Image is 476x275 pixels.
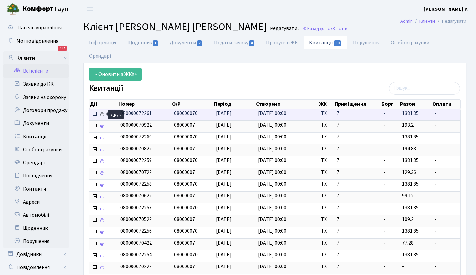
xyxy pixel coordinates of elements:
span: [DATE] [216,192,232,199]
span: Мої повідомлення [16,37,58,45]
span: 1381.85 [402,180,419,188]
span: [DATE] 00:00 [258,216,286,223]
span: - [434,263,458,270]
span: 4 [249,40,254,46]
span: - [434,157,458,164]
a: Подати заявку [208,36,260,49]
span: 7 [337,204,378,211]
span: ТХ [321,133,331,141]
span: Клієнти [333,26,347,32]
span: Таун [22,4,69,15]
span: [DATE] [216,157,232,164]
a: Адреси [3,195,69,209]
span: 08000007 [174,216,195,223]
span: ТХ [321,228,331,235]
span: 080000072260 [120,133,152,140]
span: ТХ [321,204,331,211]
li: Редагувати [435,18,466,25]
span: [DATE] 00:00 [258,251,286,258]
span: 080000072259 [120,157,152,164]
span: ТХ [321,180,331,188]
span: 080000072256 [120,228,152,235]
span: ТХ [321,216,331,223]
a: Пропуск в ЖК [260,36,304,49]
span: 7 [337,180,378,188]
span: - [434,110,458,117]
span: [DATE] 00:00 [258,169,286,176]
span: [DATE] 00:00 [258,133,286,140]
input: Пошук... [389,82,460,95]
a: Контакти [3,182,69,195]
span: [DATE] 00:00 [258,157,286,164]
a: Мої повідомлення307 [3,34,69,47]
span: 7 [337,157,378,164]
span: - [383,192,385,199]
span: 80 [334,40,341,46]
span: ТХ [321,121,331,129]
span: 1381.85 [402,251,419,258]
span: 7 [337,169,378,176]
span: 7 [337,121,378,129]
span: 1381.85 [402,157,419,164]
span: [DATE] 00:00 [258,228,286,235]
span: 7 [337,145,378,153]
span: 080000070 [174,251,198,258]
div: Друк [108,110,124,119]
span: 194.88 [402,145,416,152]
span: 109.2 [402,216,414,223]
span: [DATE] [216,169,232,176]
a: Клієнти [419,18,435,25]
span: 7 [337,263,378,270]
span: - [383,180,385,188]
span: 080000070 [174,110,198,117]
span: 193.2 [402,121,414,129]
span: 1 [153,40,158,46]
span: 080000070 [174,157,198,164]
span: 080000072258 [120,180,152,188]
span: 080000070422 [120,239,152,247]
span: [DATE] [216,204,232,211]
b: [PERSON_NAME] У. [424,6,468,13]
span: - [383,157,385,164]
span: [DATE] 00:00 [258,145,286,152]
span: 7 [337,239,378,247]
a: Посвідчення [3,169,69,182]
span: 1381.85 [402,110,419,117]
a: Автомобілі [3,209,69,222]
a: Клієнти [3,51,69,64]
span: [DATE] 00:00 [258,204,286,211]
span: 080000070622 [120,192,152,199]
span: [DATE] [216,263,232,270]
th: Дії [89,100,118,109]
b: Комфорт [22,4,54,14]
span: 080000070 [174,204,198,211]
span: 080000070222 [120,263,152,270]
span: - [434,180,458,188]
span: - [383,121,385,129]
span: 7 [337,251,378,259]
th: Оплати [432,100,460,109]
span: 1381.85 [402,228,419,235]
span: - [402,263,404,270]
span: ТХ [321,239,331,247]
span: ТХ [321,157,331,164]
a: Квитанції [3,130,69,143]
a: Оновити з ЖКХ+ [89,68,142,81]
span: - [383,263,385,270]
a: Особові рахунки [3,143,69,156]
span: [DATE] [216,180,232,188]
a: Заявки до КК [3,78,69,91]
span: 7 [337,110,378,117]
a: Документи [164,36,208,49]
a: Порушення [3,235,69,248]
th: Приміщення [334,100,381,109]
span: 1381.85 [402,133,419,140]
span: ТХ [321,145,331,153]
span: 08000007 [174,239,195,247]
a: Договори продажу [3,104,69,117]
th: О/Р [171,100,214,109]
a: Admin [400,18,413,25]
span: - [383,169,385,176]
span: 7 [337,228,378,235]
span: ТХ [321,110,331,117]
